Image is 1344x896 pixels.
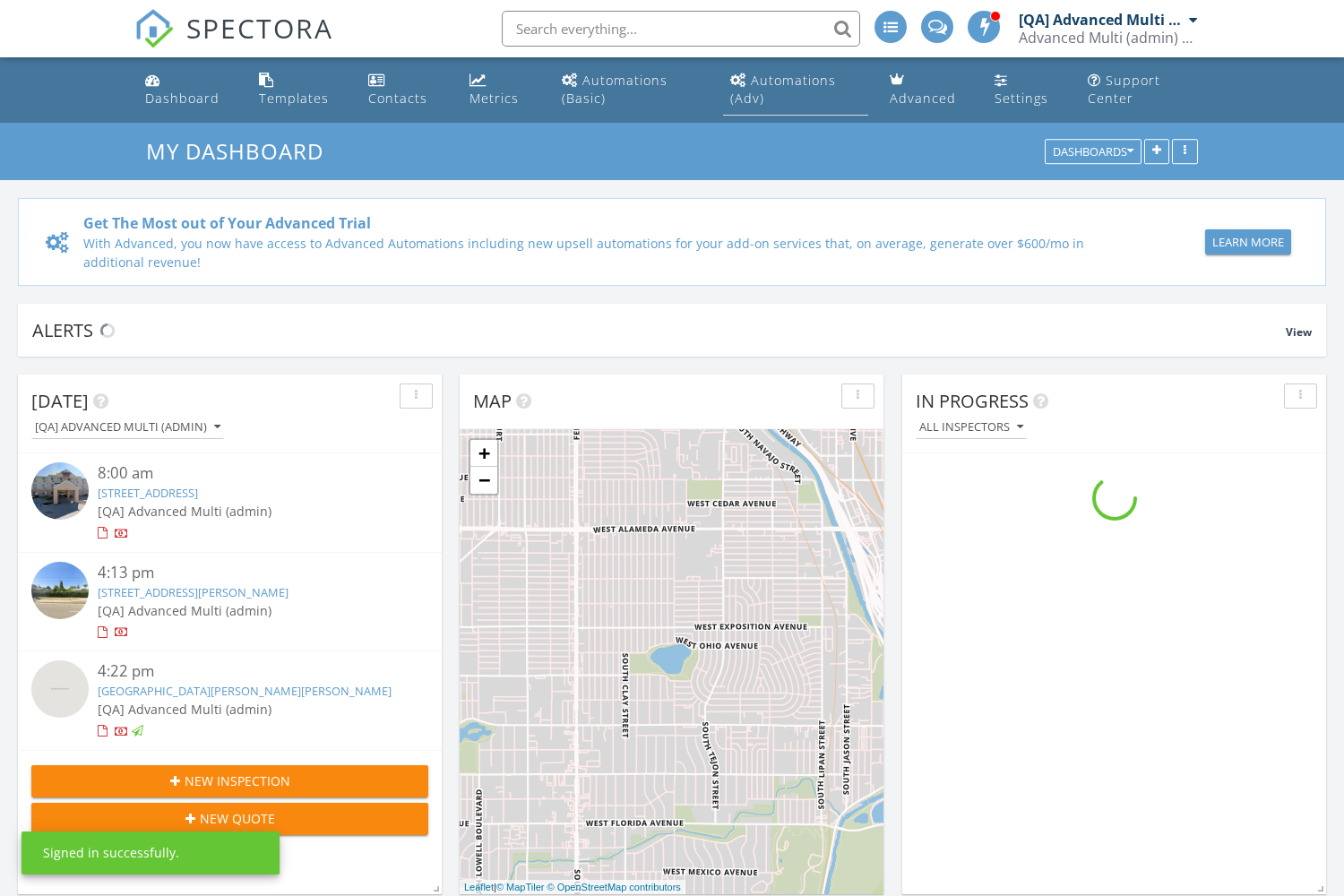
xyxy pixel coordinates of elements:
[98,701,271,718] span: [QA] Advanced Multi (admin)
[252,65,347,116] a: Templates
[31,416,224,440] button: [QA] Advanced Multi (admin)
[98,584,289,600] a: [STREET_ADDRESS][PERSON_NAME]
[1081,65,1206,116] a: Support Center
[98,602,271,619] span: [QA] Advanced Multi (admin)
[138,65,237,116] a: Dashboard
[470,440,497,467] a: Zoom in
[31,462,89,520] img: streetview
[31,562,89,619] img: streetview
[31,562,428,642] a: 4:13 pm [STREET_ADDRESS][PERSON_NAME] [QA] Advanced Multi (admin)
[98,562,395,584] div: 4:13 pm
[83,234,1096,271] div: With Advanced, you now have access to Advanced Automations including new upsell automations for y...
[502,11,860,47] input: Search everything...
[547,882,681,892] a: © OpenStreetMap contributors
[134,9,174,48] img: The Best Home Inspection Software - Spectora
[98,660,395,683] div: 4:22 pm
[916,416,1027,440] button: All Inspectors
[83,212,1096,234] div: Get The Most out of Your Advanced Trial
[1053,146,1133,159] div: Dashboards
[31,462,428,542] a: 8:00 am [STREET_ADDRESS] [QA] Advanced Multi (admin)
[32,318,1286,342] div: Alerts
[35,421,220,434] div: [QA] Advanced Multi (admin)
[98,485,198,501] a: [STREET_ADDRESS]
[723,65,868,116] a: Automations (Advanced)
[1019,11,1185,29] div: [QA] Advanced Multi (admin)
[1088,72,1160,107] div: Support Center
[470,90,519,107] div: Metrics
[460,880,685,895] div: |
[562,72,668,107] div: Automations (Basic)
[730,72,836,107] div: Automations (Adv)
[462,65,540,116] a: Metrics
[1045,140,1142,165] button: Dashboards
[368,90,427,107] div: Contacts
[98,503,271,520] span: [QA] Advanced Multi (admin)
[1212,234,1284,252] div: Learn More
[43,844,179,862] div: Signed in successfully.
[473,389,512,413] span: Map
[916,389,1029,413] span: In Progress
[31,803,428,835] button: New Quote
[31,389,89,413] span: [DATE]
[134,24,333,62] a: SPECTORA
[186,9,333,47] span: SPECTORA
[185,771,290,790] span: New Inspection
[1205,229,1291,254] button: Learn More
[98,683,392,699] a: [GEOGRAPHIC_DATA][PERSON_NAME][PERSON_NAME]
[361,65,448,116] a: Contacts
[470,467,497,494] a: Zoom out
[464,882,494,892] a: Leaflet
[146,136,339,166] a: My Dashboard
[883,65,974,116] a: Advanced
[995,90,1048,107] div: Settings
[987,65,1066,116] a: Settings
[259,90,329,107] div: Templates
[145,90,220,107] div: Dashboard
[1286,324,1312,340] span: View
[31,765,428,797] button: New Inspection
[890,90,956,107] div: Advanced
[1019,29,1198,47] div: Advanced Multi (admin) Company
[31,660,428,740] a: 4:22 pm [GEOGRAPHIC_DATA][PERSON_NAME][PERSON_NAME] [QA] Advanced Multi (admin)
[98,462,395,485] div: 8:00 am
[496,882,545,892] a: © MapTiler
[31,660,89,718] img: streetview
[555,65,709,116] a: Automations (Basic)
[919,421,1023,434] div: All Inspectors
[200,809,275,828] span: New Quote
